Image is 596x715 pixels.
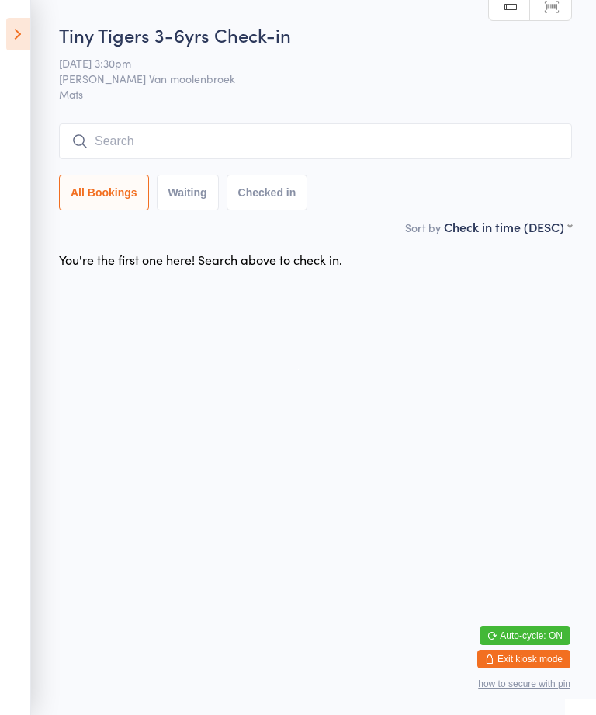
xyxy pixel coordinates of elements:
[477,650,570,668] button: Exit kiosk mode
[59,55,548,71] span: [DATE] 3:30pm
[59,123,572,159] input: Search
[227,175,308,210] button: Checked in
[157,175,219,210] button: Waiting
[478,679,570,689] button: how to secure with pin
[59,86,572,102] span: Mats
[59,22,572,47] h2: Tiny Tigers 3-6yrs Check-in
[59,71,548,86] span: [PERSON_NAME] Van moolenbroek
[59,175,149,210] button: All Bookings
[59,251,342,268] div: You're the first one here! Search above to check in.
[405,220,441,235] label: Sort by
[480,626,570,645] button: Auto-cycle: ON
[444,218,572,235] div: Check in time (DESC)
